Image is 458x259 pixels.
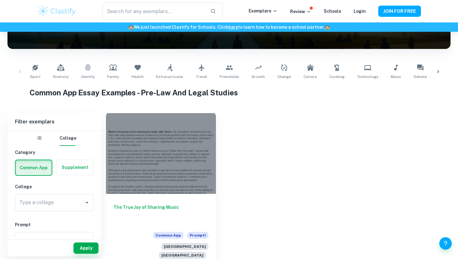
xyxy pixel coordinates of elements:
[324,9,341,14] a: Schools
[357,74,378,79] span: Technology
[81,74,95,79] span: Identity
[37,5,77,17] img: Clastify logo
[113,204,208,224] h6: The True Joy of Sharing Music
[131,74,144,79] span: Health
[325,25,330,30] span: 🏫
[15,183,93,190] h6: College
[378,6,421,17] button: JOIN FOR FREE
[251,74,265,79] span: Growth
[83,198,91,207] button: Open
[228,25,238,30] a: here
[159,252,206,259] span: [GEOGRAPHIC_DATA]
[32,131,76,146] div: Filter type choice
[103,2,205,20] input: Search for any exemplars...
[329,74,345,79] span: Cooking
[56,160,93,175] button: Supplement
[30,87,428,98] h1: Common App Essay Examples - Pre-Law And Legal Studies
[15,149,93,156] h6: Category
[30,74,41,79] span: Sport
[153,232,184,239] span: Common App
[303,74,317,79] span: Culture
[60,131,76,146] button: College
[7,113,101,131] h6: Filter exemplars
[161,243,208,250] span: [GEOGRAPHIC_DATA]
[74,242,98,254] button: Apply
[107,74,119,79] span: Family
[249,7,278,14] p: Exemplars
[1,24,457,31] h6: We just launched Clastify for Schools. Click to learn how to become a school partner.
[53,74,69,79] span: Diversity
[277,74,291,79] span: Change
[414,74,427,79] span: Debate
[15,221,93,228] h6: Prompt
[187,232,208,239] span: Prompt 1
[220,74,239,79] span: Friendship
[290,8,311,15] p: Review
[354,9,366,14] a: Login
[156,74,184,79] span: Extracurricular
[196,74,207,79] span: Travel
[128,25,134,30] span: 🏫
[32,131,47,146] button: IB
[439,237,452,250] button: Help and Feedback
[391,74,401,79] span: Music
[16,160,52,175] button: Common App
